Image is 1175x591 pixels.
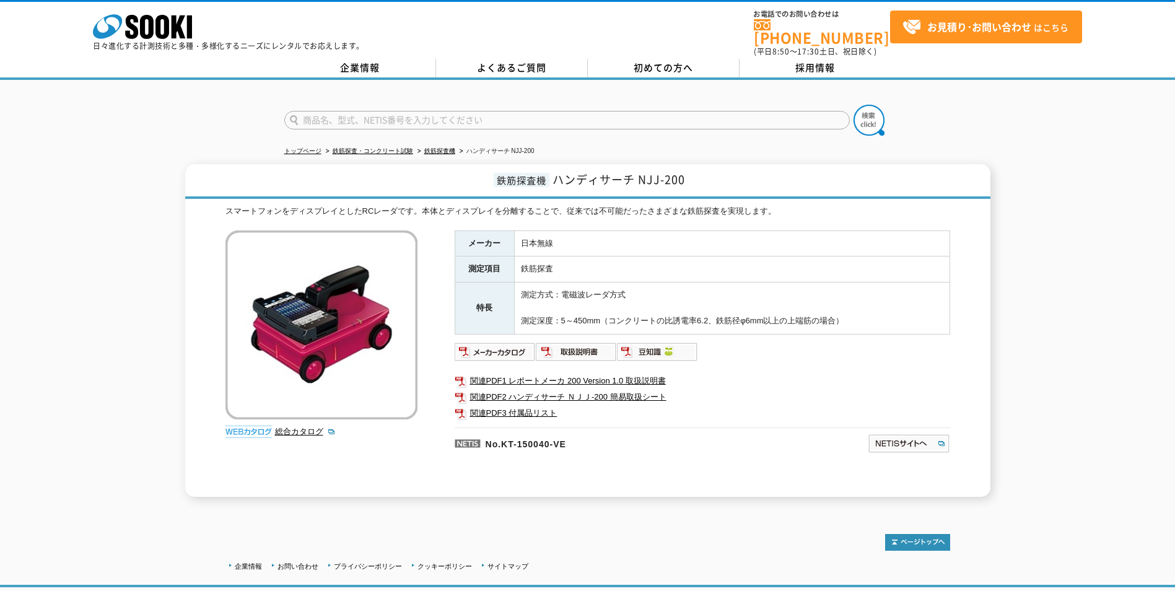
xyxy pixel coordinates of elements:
[754,11,890,18] span: お電話でのお問い合わせは
[284,147,321,154] a: トップページ
[455,282,514,334] th: 特長
[455,256,514,282] th: 測定項目
[740,59,891,77] a: 採用情報
[333,147,413,154] a: 鉄筋探査・コンクリート試験
[225,230,417,419] img: ハンディサーチ NJJ-200
[284,111,850,129] input: 商品名、型式、NETIS番号を入力してください
[436,59,588,77] a: よくあるご質問
[514,230,950,256] td: 日本無線
[277,563,318,570] a: お問い合わせ
[225,426,272,438] img: webカタログ
[455,373,950,389] a: 関連PDF1 レポートメーカ 200 Version 1.0 取扱説明書
[284,59,436,77] a: 企業情報
[455,350,536,359] a: メーカーカタログ
[455,389,950,405] a: 関連PDF2 ハンディサーチ ＮＪＪ-200 簡易取扱シート
[494,173,549,187] span: 鉄筋探査機
[455,230,514,256] th: メーカー
[536,342,617,362] img: 取扱説明書
[455,427,748,457] p: No.KT-150040-VE
[754,19,890,45] a: [PHONE_NUMBER]
[536,350,617,359] a: 取扱説明書
[902,18,1068,37] span: はこちら
[553,171,685,188] span: ハンディサーチ NJJ-200
[235,563,262,570] a: 企業情報
[634,61,693,74] span: 初めての方へ
[455,342,536,362] img: メーカーカタログ
[455,405,950,421] a: 関連PDF3 付属品リスト
[927,19,1031,34] strong: お見積り･お問い合わせ
[487,563,528,570] a: サイトマップ
[797,46,819,57] span: 17:30
[754,46,876,57] span: (平日 ～ 土日、祝日除く)
[772,46,790,57] span: 8:50
[890,11,1082,43] a: お見積り･お問い合わせはこちら
[854,105,885,136] img: btn_search.png
[514,282,950,334] td: 測定方式：電磁波レーダ方式 測定深度：5～450mm（コンクリートの比誘電率6.2、鉄筋径φ6mm以上の上端筋の場合）
[617,342,698,362] img: 豆知識
[225,205,950,218] div: スマートフォンをディスプレイとしたRCレーダです。本体とディスプレイを分離することで、従来では不可能だったさまざまな鉄筋探査を実現します。
[514,256,950,282] td: 鉄筋探査
[424,147,455,154] a: 鉄筋探査機
[93,42,364,50] p: 日々進化する計測技術と多種・多様化するニーズにレンタルでお応えします。
[457,145,535,158] li: ハンディサーチ NJJ-200
[417,563,472,570] a: クッキーポリシー
[334,563,402,570] a: プライバシーポリシー
[868,434,950,453] img: NETISサイトへ
[588,59,740,77] a: 初めての方へ
[617,350,698,359] a: 豆知識
[885,534,950,551] img: トップページへ
[275,427,336,436] a: 総合カタログ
